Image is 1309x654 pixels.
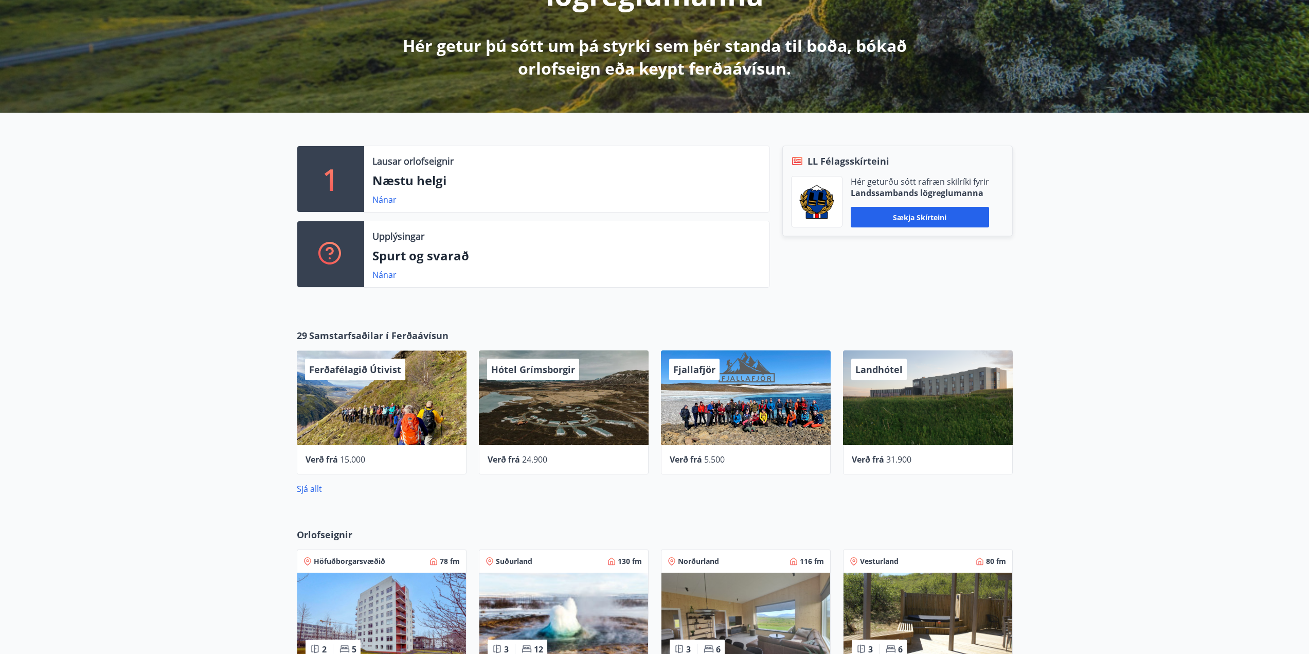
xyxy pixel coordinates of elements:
span: Verð frá [670,454,702,465]
p: Næstu helgi [372,172,761,189]
span: Norðurland [678,556,719,567]
img: 1cqKbADZNYZ4wXUG0EC2JmCwhQh0Y6EN22Kw4FTY.png [799,185,834,219]
span: Samstarfsaðilar í Ferðaávísun [309,329,449,342]
span: LL Félagsskírteini [808,154,889,168]
span: 5.500 [704,454,725,465]
p: Hér getur þú sótt um þá styrki sem þér standa til boða, bókað orlofseign eða keypt ferðaávísun. [383,34,926,80]
a: Nánar [372,269,397,280]
span: Landhótel [855,363,903,376]
a: Nánar [372,194,397,205]
span: Verð frá [488,454,520,465]
span: Hótel Grímsborgir [491,363,575,376]
p: Spurt og svarað [372,247,761,264]
span: 78 fm [440,556,460,567]
span: Orlofseignir [297,528,352,541]
p: Landssambands lögreglumanna [851,187,989,199]
span: Suðurland [496,556,532,567]
span: Vesturland [860,556,899,567]
span: 15.000 [340,454,365,465]
span: Ferðafélagið Útivist [309,363,401,376]
span: Verð frá [306,454,338,465]
p: Hér geturðu sótt rafræn skilríki fyrir [851,176,989,187]
span: 130 fm [618,556,642,567]
p: 1 [322,160,339,199]
p: Upplýsingar [372,229,424,243]
span: Verð frá [852,454,884,465]
span: 80 fm [986,556,1006,567]
span: 31.900 [886,454,911,465]
a: Sjá allt [297,483,322,494]
button: Sækja skírteini [851,207,989,227]
span: 116 fm [800,556,824,567]
span: Fjallafjör [673,363,715,376]
p: Lausar orlofseignir [372,154,454,168]
span: 29 [297,329,307,342]
span: Höfuðborgarsvæðið [314,556,385,567]
span: 24.900 [522,454,547,465]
